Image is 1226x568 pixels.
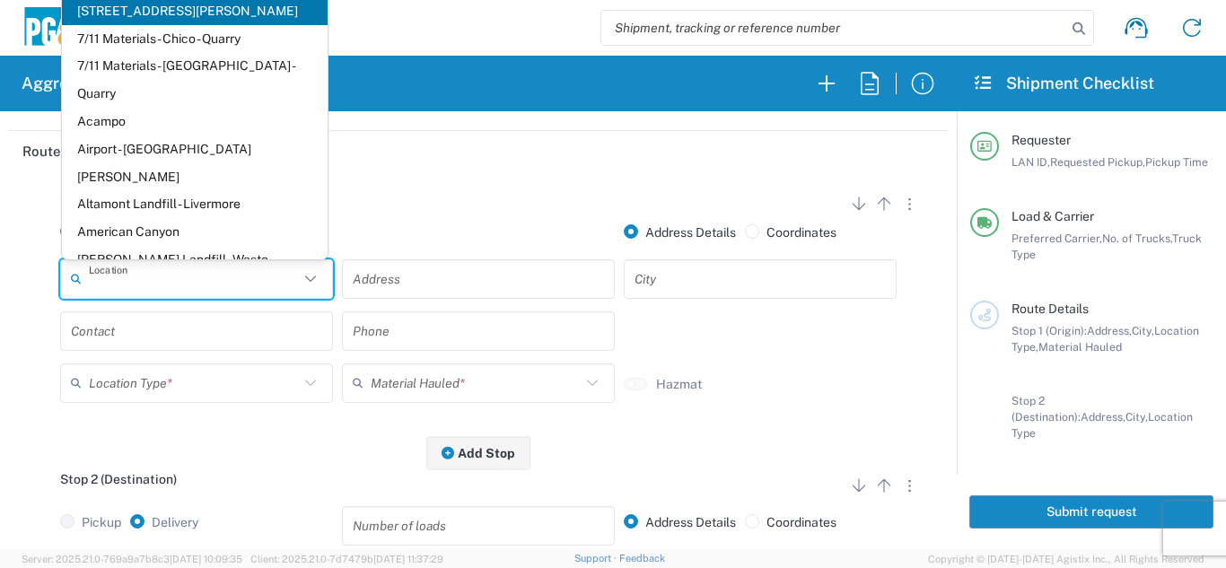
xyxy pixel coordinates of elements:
[745,224,836,240] label: Coordinates
[1011,394,1081,424] span: Stop 2 (Destination):
[22,143,110,161] h2: Route Details
[62,218,328,246] span: American Canyon
[60,190,143,205] span: Stop 1 (Origin)
[1011,301,1089,316] span: Route Details
[22,7,93,49] img: pge
[624,224,736,240] label: Address Details
[1087,324,1132,337] span: Address,
[62,190,328,218] span: Altamont Landfill - Livermore
[1125,410,1148,424] span: City,
[62,135,328,191] span: Airport - [GEOGRAPHIC_DATA][PERSON_NAME]
[619,553,665,564] a: Feedback
[22,554,242,564] span: Server: 2025.21.0-769a9a7b8c3
[1102,232,1172,245] span: No. of Trucks,
[60,472,177,486] span: Stop 2 (Destination)
[62,246,328,301] span: [PERSON_NAME] Landfill - Waste Management Landfill Class II
[1132,324,1154,337] span: City,
[1081,410,1125,424] span: Address,
[973,73,1154,94] h2: Shipment Checklist
[928,551,1204,567] span: Copyright © [DATE]-[DATE] Agistix Inc., All Rights Reserved
[624,514,736,530] label: Address Details
[426,436,530,469] button: Add Stop
[1145,155,1208,169] span: Pickup Time
[250,554,443,564] span: Client: 2025.21.0-7d7479b
[1011,232,1102,245] span: Preferred Carrier,
[62,108,328,135] span: Acampo
[601,11,1066,45] input: Shipment, tracking or reference number
[22,73,311,94] h2: Aggregate & Spoils Shipment Request
[1011,155,1050,169] span: LAN ID,
[574,553,619,564] a: Support
[1011,209,1094,223] span: Load & Carrier
[1011,324,1087,337] span: Stop 1 (Origin):
[969,495,1213,529] button: Submit request
[1038,340,1122,354] span: Material Hauled
[170,554,242,564] span: [DATE] 10:09:35
[656,376,702,392] label: Hazmat
[1050,155,1145,169] span: Requested Pickup,
[1011,133,1071,147] span: Requester
[745,514,836,530] label: Coordinates
[373,554,443,564] span: [DATE] 11:37:29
